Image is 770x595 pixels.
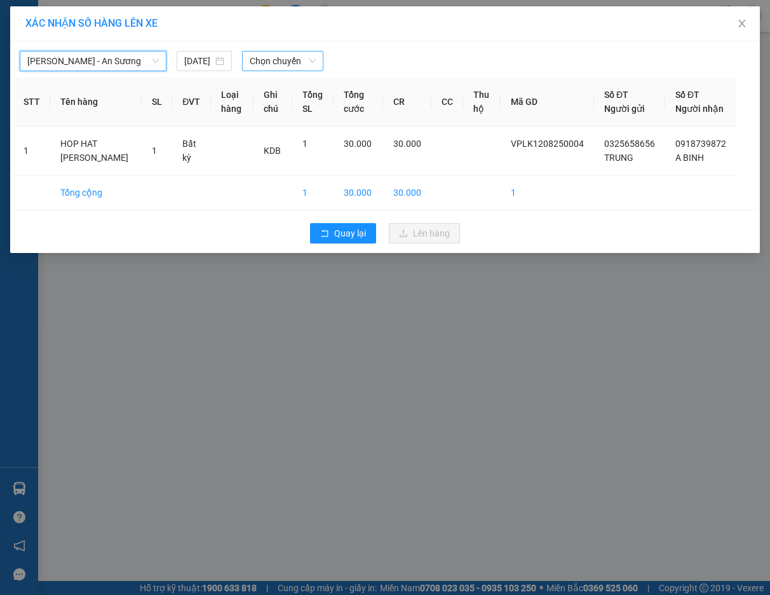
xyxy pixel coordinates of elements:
th: CR [383,78,431,127]
span: Số ĐT [675,90,699,100]
button: rollbackQuay lại [310,223,376,243]
input: 12/08/2025 [184,54,213,68]
span: Châu Thành - An Sương [27,51,159,71]
td: 30.000 [334,175,383,210]
span: Hotline: 19001152 [100,57,156,64]
span: Người nhận [675,104,724,114]
td: 1 [292,175,334,210]
span: ----------------------------------------- [34,69,156,79]
td: 30.000 [383,175,431,210]
span: 1 [152,146,157,156]
span: close [737,18,747,29]
td: Tổng cộng [50,175,142,210]
th: ĐVT [172,78,211,127]
span: 09:40:05 [DATE] [28,92,78,100]
button: Close [724,6,760,42]
strong: ĐỒNG PHƯỚC [100,7,174,18]
img: logo [4,8,61,64]
span: Số ĐT [604,90,628,100]
th: SL [142,78,172,127]
th: Tên hàng [50,78,142,127]
th: Thu hộ [463,78,501,127]
td: HOP HAT [PERSON_NAME] [50,127,142,175]
span: [PERSON_NAME]: [4,82,133,90]
span: KDB [264,146,281,156]
th: Tổng cước [334,78,383,127]
span: VPLK1208250004 [511,139,584,149]
span: XÁC NHẬN SỐ HÀNG LÊN XE [25,17,158,29]
td: 1 [13,127,50,175]
span: 1 [302,139,307,149]
span: Người gửi [604,104,645,114]
td: 1 [501,175,594,210]
button: uploadLên hàng [389,223,460,243]
span: In ngày: [4,92,78,100]
span: A BINH [675,153,704,163]
th: CC [431,78,463,127]
span: 01 Võ Văn Truyện, KP.1, Phường 2 [100,38,175,54]
span: Chọn chuyến [250,51,316,71]
span: Quay lại [334,226,366,240]
th: Mã GD [501,78,594,127]
span: 0918739872 [675,139,726,149]
span: 30.000 [393,139,421,149]
th: Tổng SL [292,78,334,127]
span: VPLK1208250004 [64,81,133,90]
td: Bất kỳ [172,127,211,175]
span: Bến xe [GEOGRAPHIC_DATA] [100,20,171,36]
span: 30.000 [344,139,372,149]
span: 0325658656 [604,139,655,149]
th: Ghi chú [253,78,292,127]
th: STT [13,78,50,127]
span: TRUNG [604,153,633,163]
th: Loại hàng [211,78,253,127]
span: rollback [320,229,329,239]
